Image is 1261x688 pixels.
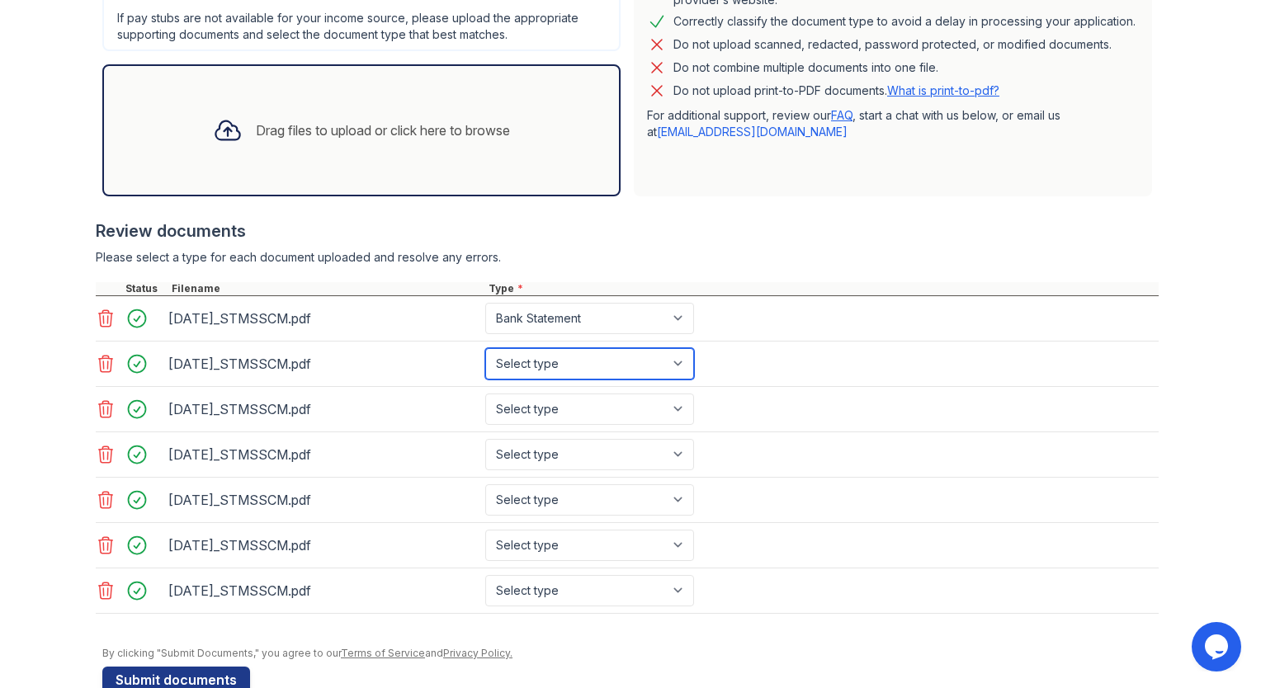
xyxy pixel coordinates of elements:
[168,532,479,558] div: [DATE]_STMSSCM.pdf
[657,125,848,139] a: [EMAIL_ADDRESS][DOMAIN_NAME]
[168,351,479,377] div: [DATE]_STMSSCM.pdf
[96,219,1159,243] div: Review documents
[96,249,1159,266] div: Please select a type for each document uploaded and resolve any errors.
[673,12,1136,31] div: Correctly classify the document type to avoid a delay in processing your application.
[168,577,479,604] div: [DATE]_STMSSCM.pdf
[831,108,852,122] a: FAQ
[673,35,1112,54] div: Do not upload scanned, redacted, password protected, or modified documents.
[168,305,479,332] div: [DATE]_STMSSCM.pdf
[256,120,510,140] div: Drag files to upload or click here to browse
[341,647,425,659] a: Terms of Service
[1192,622,1244,672] iframe: chat widget
[168,487,479,513] div: [DATE]_STMSSCM.pdf
[673,58,938,78] div: Do not combine multiple documents into one file.
[887,83,999,97] a: What is print-to-pdf?
[102,647,1159,660] div: By clicking "Submit Documents," you agree to our and
[647,107,1139,140] p: For additional support, review our , start a chat with us below, or email us at
[485,282,1159,295] div: Type
[168,441,479,468] div: [DATE]_STMSSCM.pdf
[168,282,485,295] div: Filename
[443,647,512,659] a: Privacy Policy.
[122,282,168,295] div: Status
[673,82,999,99] p: Do not upload print-to-PDF documents.
[168,396,479,422] div: [DATE]_STMSSCM.pdf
